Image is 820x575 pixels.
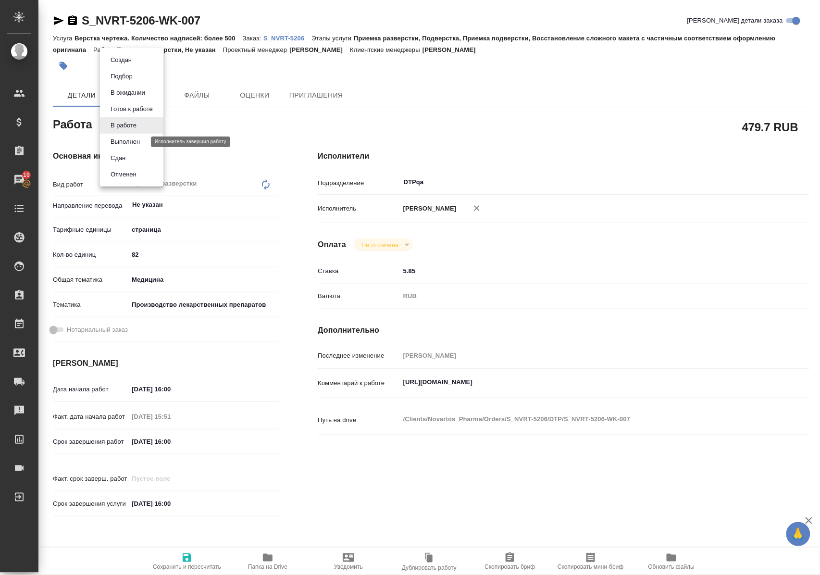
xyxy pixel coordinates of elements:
[108,153,128,163] button: Сдан
[108,55,135,65] button: Создан
[108,169,139,180] button: Отменен
[108,87,148,98] button: В ожидании
[108,137,143,147] button: Выполнен
[108,71,136,82] button: Подбор
[108,120,139,131] button: В работе
[108,104,156,114] button: Готов к работе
